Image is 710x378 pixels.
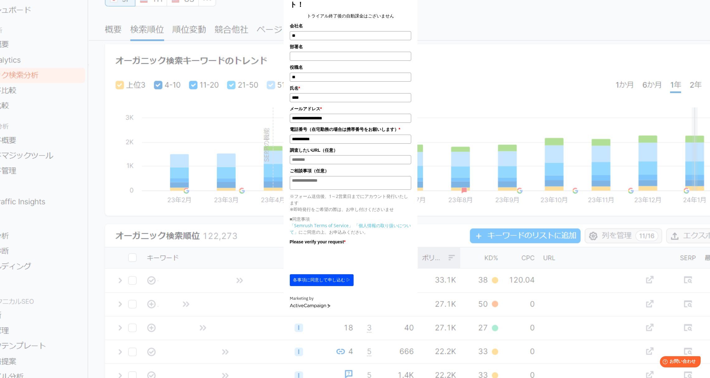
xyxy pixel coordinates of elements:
label: 会社名 [290,22,411,29]
a: 「個人情報の取り扱いについて」 [290,222,411,235]
p: ※フォーム送信後、1～2営業日までにアカウント発行いたします ※即時発行をご希望の際は、お申し付けくださいませ [290,193,411,213]
label: メールアドレス [290,105,411,112]
label: ご相談事項（任意） [290,167,411,174]
button: 各事項に同意して申し込む ▷ [290,274,354,286]
label: 調査したいURL（任意） [290,147,411,154]
iframe: Help widget launcher [655,354,703,371]
p: にご同意の上、お申込みください。 [290,222,411,235]
p: ■同意事項 [290,216,411,222]
label: 役職名 [290,64,411,71]
label: 氏名 [290,85,411,92]
iframe: reCAPTCHA [290,247,384,271]
label: 電話番号（在宅勤務の場合は携帯番号をお願いします） [290,126,411,133]
label: Please verify your request [290,238,411,245]
center: トライアル終了後の自動課金はございません [290,12,411,19]
div: Marketing by [290,295,411,302]
a: 「Semrush Terms of Service」 [290,222,353,228]
label: 部署名 [290,43,411,50]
